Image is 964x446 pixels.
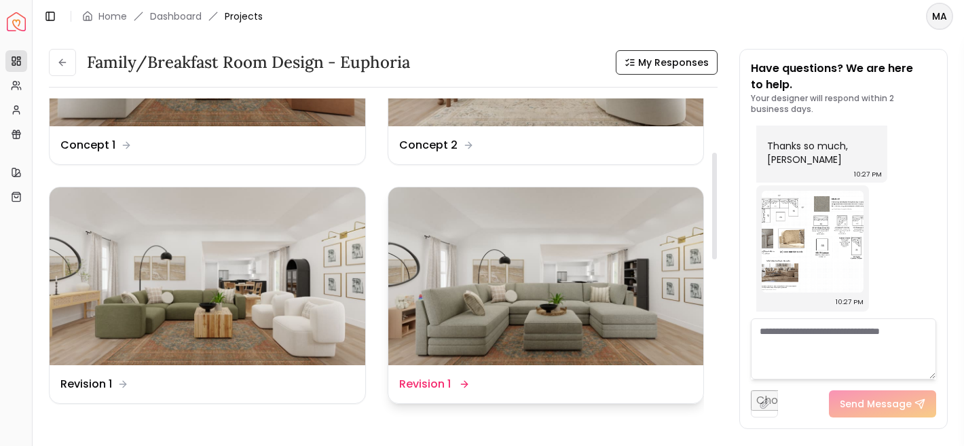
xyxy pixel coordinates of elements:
[751,93,936,115] p: Your designer will respond within 2 business days.
[7,12,26,31] img: Spacejoy Logo
[762,191,864,293] img: Chat Image
[7,12,26,31] a: Spacejoy
[751,60,936,93] p: Have questions? We are here to help.
[87,52,410,73] h3: Family/Breakfast Room Design - Euphoria
[926,3,953,30] button: MA
[60,137,115,153] dd: Concept 1
[399,376,451,392] dd: Revision 1
[225,10,263,23] span: Projects
[49,187,366,403] a: Revision 1Revision 1
[388,187,704,365] img: Revision 1
[50,187,365,365] img: Revision 1
[60,376,112,392] dd: Revision 1
[98,10,127,23] a: Home
[927,4,952,29] span: MA
[638,56,709,69] span: My Responses
[854,168,882,181] div: 10:27 PM
[388,187,705,403] a: Revision 1Revision 1
[399,137,458,153] dd: Concept 2
[82,10,263,23] nav: breadcrumb
[150,10,202,23] a: Dashboard
[836,295,864,309] div: 10:27 PM
[616,50,718,75] button: My Responses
